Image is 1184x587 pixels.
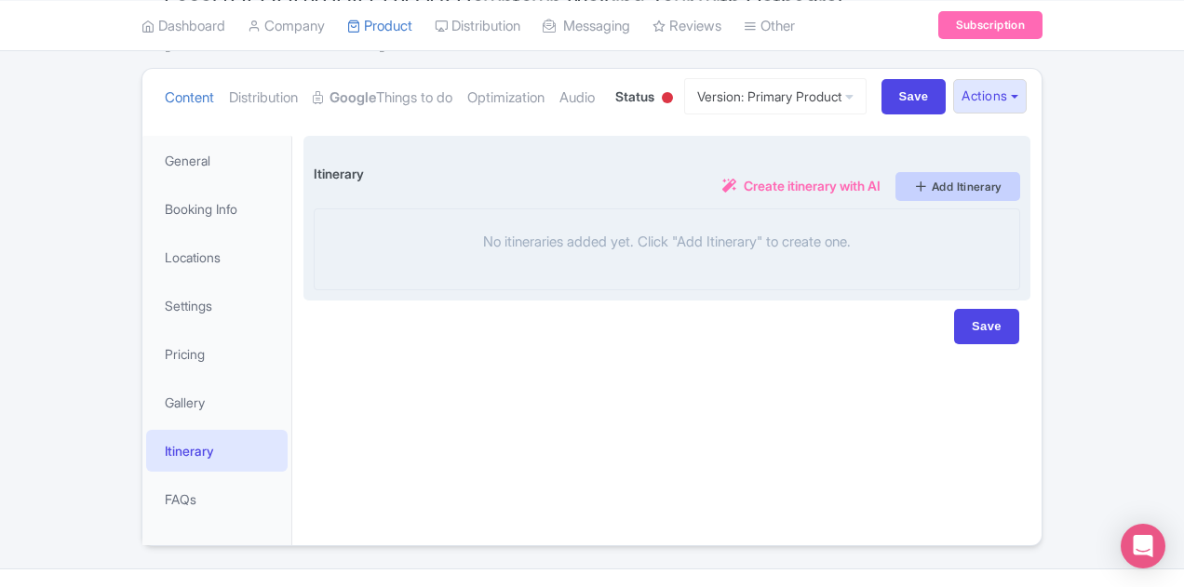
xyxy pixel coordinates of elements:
[146,478,288,520] a: FAQs
[559,69,595,127] a: Audio
[315,232,1019,253] p: No itineraries added yet. Click "Add Itinerary" to create one.
[146,285,288,327] a: Settings
[146,140,288,181] a: General
[313,69,452,127] a: GoogleThings to do
[615,87,654,106] span: Status
[722,176,881,197] a: Create itinerary with AI
[1121,524,1165,568] div: Open Intercom Messenger
[330,87,376,109] strong: Google
[165,69,214,127] a: Content
[954,309,1019,344] input: Save
[744,176,881,195] span: Create itinerary with AI
[146,333,288,375] a: Pricing
[953,79,1027,113] button: Actions
[146,430,288,472] a: Itinerary
[938,11,1043,39] a: Subscription
[467,69,545,127] a: Optimization
[314,164,364,183] label: Itinerary
[146,236,288,278] a: Locations
[146,381,288,423] a: Gallery
[229,69,298,127] a: Distribution
[895,172,1020,201] a: Add Itinerary
[684,78,867,114] a: Version: Primary Product
[146,188,288,230] a: Booking Info
[658,85,677,113] div: Inactive
[881,79,947,114] input: Save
